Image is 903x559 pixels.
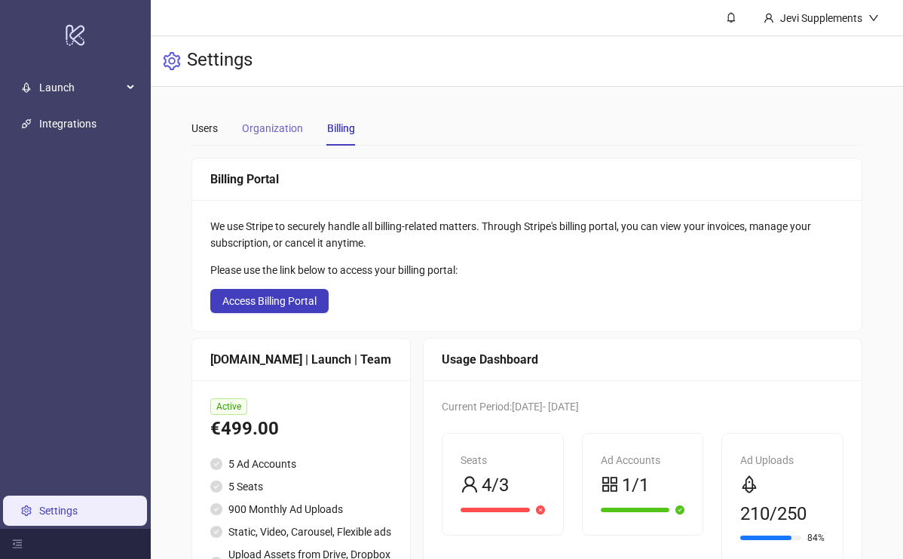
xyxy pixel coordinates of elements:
button: Access Billing Portal [210,289,329,313]
div: We use Stripe to securely handle all billing-related matters. Through Stripe's billing portal, yo... [210,218,843,251]
div: Billing Portal [210,170,843,189]
li: 5 Ad Accounts [210,456,392,472]
span: 4/3 [482,471,509,500]
span: setting [163,52,181,70]
span: Current Period: [DATE] - [DATE] [442,401,579,413]
span: check-circle [210,458,222,470]
span: appstore [601,475,619,493]
span: bell [726,12,736,23]
h3: Settings [187,48,253,74]
span: menu-fold [12,539,23,549]
div: Usage Dashboard [442,350,843,369]
div: [DOMAIN_NAME] | Launch | Team [210,350,392,369]
span: rocket [740,475,758,493]
span: rocket [21,82,32,93]
li: 900 Monthly Ad Uploads [210,501,392,518]
div: €499.00 [210,415,392,444]
span: check-circle [210,503,222,515]
span: check-circle [675,505,684,514]
span: down [868,13,879,23]
span: 210/250 [740,500,807,529]
div: Please use the link below to access your billing portal: [210,262,843,278]
div: Seats [461,452,544,468]
span: check-circle [210,481,222,493]
li: 5 Seats [210,478,392,495]
div: Jevi Supplements [774,10,868,26]
span: Active [210,398,247,415]
a: Settings [39,505,78,517]
span: check-circle [210,526,222,538]
span: Access Billing Portal [222,295,317,307]
div: Organization [242,120,303,137]
div: Users [191,120,218,137]
span: Launch [39,72,122,103]
span: user [764,13,774,23]
li: Static, Video, Carousel, Flexible ads [210,524,392,540]
div: Billing [327,120,355,137]
span: 84% [807,533,825,542]
span: close-circle [536,505,545,514]
div: Ad Accounts [601,452,684,468]
span: user [461,475,479,493]
span: 1/1 [622,471,649,500]
div: Ad Uploads [740,452,824,468]
a: Integrations [39,118,96,130]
